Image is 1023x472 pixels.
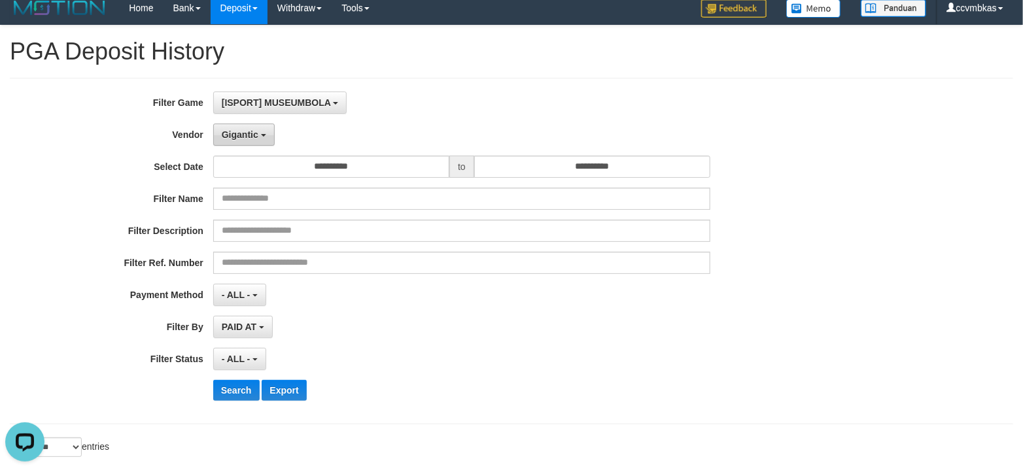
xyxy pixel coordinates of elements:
[33,437,82,457] select: Showentries
[222,290,251,300] span: - ALL -
[213,316,273,338] button: PAID AT
[222,322,256,332] span: PAID AT
[213,284,266,306] button: - ALL -
[213,348,266,370] button: - ALL -
[222,129,258,140] span: Gigantic
[10,437,109,457] label: Show entries
[213,380,260,401] button: Search
[213,124,275,146] button: Gigantic
[5,5,44,44] button: Open LiveChat chat widget
[213,92,347,114] button: [ISPORT] MUSEUMBOLA
[449,156,474,178] span: to
[262,380,306,401] button: Export
[222,97,331,108] span: [ISPORT] MUSEUMBOLA
[10,39,1013,65] h1: PGA Deposit History
[222,354,251,364] span: - ALL -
